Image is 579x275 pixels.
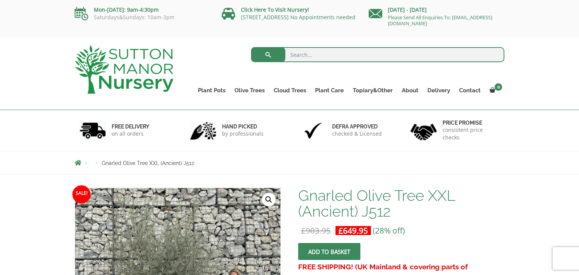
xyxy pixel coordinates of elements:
[495,83,502,91] span: 0
[222,123,263,130] h6: hand picked
[269,85,311,96] a: Cloud Trees
[241,6,309,13] a: Click Here To Visit Nursery!
[423,85,455,96] a: Delivery
[298,243,360,260] button: Add to basket
[485,85,504,96] a: 0
[75,45,173,94] img: logo
[75,160,504,166] nav: Breadcrumbs
[301,225,306,236] span: £
[455,85,485,96] a: Contact
[230,85,269,96] a: Olive Trees
[339,225,368,236] bdi: 649.95
[388,14,492,27] a: Please Send All Enquiries To: [EMAIL_ADDRESS][DOMAIN_NAME]
[251,47,505,62] input: Search...
[443,126,500,141] p: consistent price checks
[112,123,149,130] h6: FREE DELIVERY
[262,193,276,206] a: View full-screen image gallery
[300,121,326,140] img: 3.jpg
[193,85,230,96] a: Plant Pots
[373,225,405,236] span: (28% off)
[190,121,216,140] img: 2.jpg
[75,14,210,20] p: Saturdays&Sundays: 10am-3pm
[102,160,194,166] span: Gnarled Olive Tree XXL (Ancient) J512
[332,123,382,130] h6: Defra approved
[301,225,331,236] bdi: 903.95
[112,130,149,137] p: on all orders
[298,188,504,219] h1: Gnarled Olive Tree XXL (Ancient) J512
[348,85,397,96] a: Topiary&Other
[75,5,210,14] p: Mon-[DATE]: 9am-4:30pm
[443,119,500,126] h6: Price promise
[332,130,382,137] p: checked & Licensed
[222,130,263,137] p: by professionals
[241,14,355,21] a: [STREET_ADDRESS] No Appointments needed
[339,225,343,236] span: £
[311,85,348,96] a: Plant Care
[72,185,90,203] span: Sale!
[411,119,437,142] img: 4.jpg
[80,121,106,140] img: 1.jpg
[369,5,504,14] p: [DATE] - [DATE]
[397,85,423,96] a: About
